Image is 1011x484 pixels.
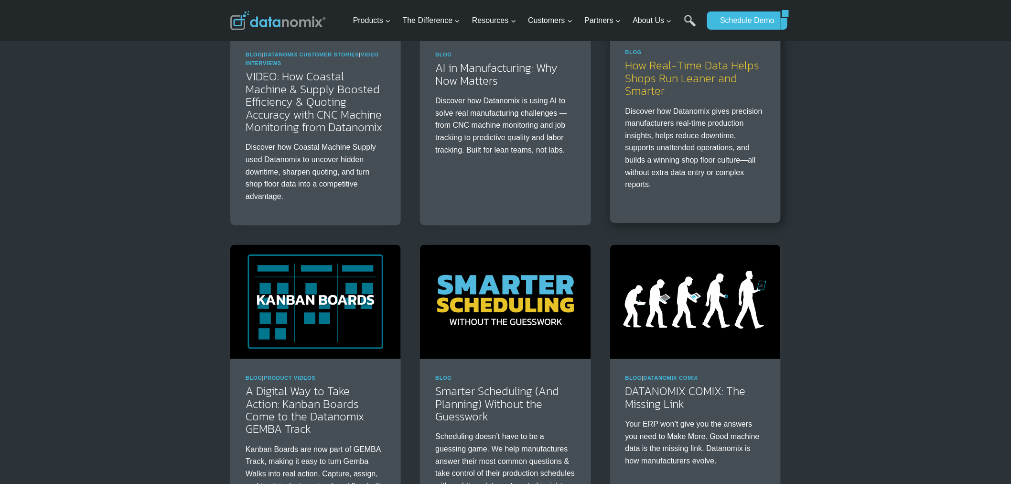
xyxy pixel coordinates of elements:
span: Customers [528,14,572,27]
span: About Us [633,14,672,27]
span: | [246,375,316,381]
p: Your ERP won’t give you the answers you need to Make More. Good machine data is the missing link.... [625,418,765,467]
a: Product Videos [264,375,316,381]
span: Resources [472,14,516,27]
a: Blog [625,375,642,381]
img: Good Machine Data is The Missing Link. Datanomix is How You Evolve. [610,244,781,358]
span: | [625,375,698,381]
a: Datanomix Comix [644,375,698,381]
a: Schedule Demo [707,11,781,30]
a: DATANOMIX COMIX: The Missing Link [625,383,746,412]
a: Blog [246,52,262,57]
span: | | [246,52,379,66]
a: AI in Manufacturing: Why Now Matters [435,59,558,88]
img: Smarter Scheduling (And Planning) Without the Guesswork [420,244,591,358]
img: Datanomix [230,11,326,30]
a: Blog [435,375,452,381]
a: Blog [435,52,452,57]
span: Products [353,14,391,27]
span: Partners [584,14,621,27]
img: A Smarter Way to Take Action: Kanban Boards Come to the Datanomix GEMBA Track [230,244,401,358]
a: Datanomix Customer Stories [264,52,359,57]
a: How Real-Time Data Helps Shops Run Leaner and Smarter [625,57,760,99]
a: Blog [625,49,642,55]
a: A Digital Way to Take Action: Kanban Boards Come to the Datanomix GEMBA Track [246,383,364,437]
a: VIDEO: How Coastal Machine & Supply Boosted Efficiency & Quoting Accuracy with CNC Machine Monito... [246,68,382,135]
span: The Difference [403,14,461,27]
a: Video Interviews [246,52,379,66]
nav: Primary Navigation [349,5,703,36]
a: Blog [246,375,262,381]
p: Discover how Datanomix is using AI to solve real manufacturing challenges — from CNC machine moni... [435,95,575,156]
a: Smarter Scheduling (And Planning) Without the Guesswork [435,383,559,425]
a: Search [684,15,696,36]
p: Discover how Datanomix gives precision manufacturers real-time production insights, helps reduce ... [625,105,765,191]
p: Discover how Coastal Machine Supply used Datanomix to uncover hidden downtime, sharpen quoting, a... [246,141,386,202]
